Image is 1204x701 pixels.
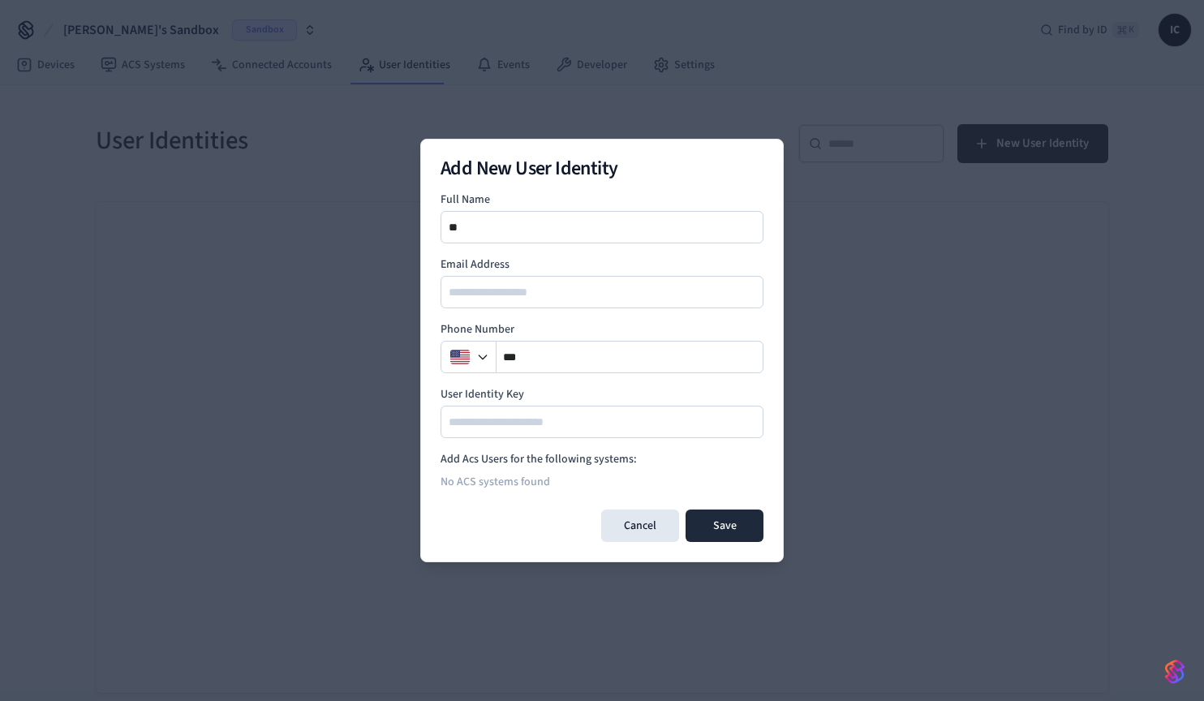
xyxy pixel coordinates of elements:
label: User Identity Key [441,386,763,402]
button: Cancel [601,510,679,542]
div: No ACS systems found [441,467,763,497]
h2: Add New User Identity [441,159,763,178]
label: Phone Number [441,321,763,338]
label: Full Name [441,191,763,208]
h4: Add Acs Users for the following systems: [441,451,763,467]
img: SeamLogoGradient.69752ec5.svg [1165,659,1185,685]
label: Email Address [441,256,763,273]
button: Save [686,510,763,542]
